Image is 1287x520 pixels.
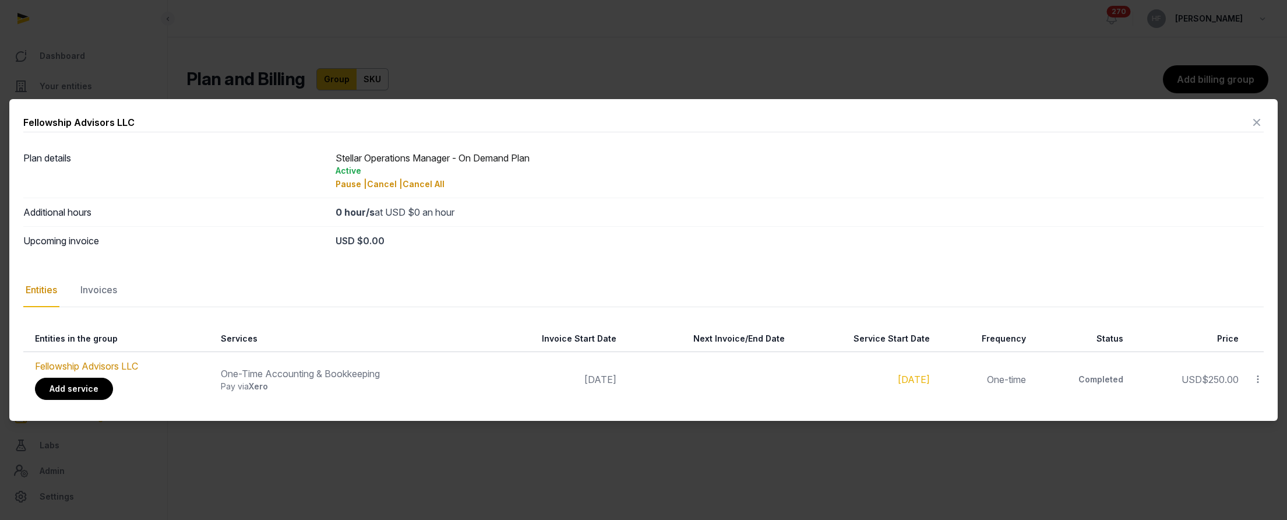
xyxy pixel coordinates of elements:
[23,326,209,352] th: Entities in the group
[221,367,474,381] div: One-Time Accounting & Bookkeeping
[78,273,119,307] div: Invoices
[336,206,375,218] strong: 0 hour/s
[898,374,930,385] a: [DATE]
[937,326,1033,352] th: Frequency
[23,273,59,307] div: Entities
[221,381,474,392] div: Pay via
[35,360,138,372] a: Fellowship Advisors LLC
[367,179,403,189] span: Cancel |
[403,179,445,189] span: Cancel All
[23,234,326,248] dt: Upcoming invoice
[481,352,624,407] td: [DATE]
[623,326,792,352] th: Next Invoice/End Date
[23,205,326,219] dt: Additional hours
[1202,374,1239,385] span: $250.00
[23,115,135,129] div: Fellowship Advisors LLC
[336,205,1264,219] div: at USD $0 an hour
[209,326,481,352] th: Services
[35,378,113,400] a: Add service
[336,165,1264,177] div: Active
[1033,326,1130,352] th: Status
[23,151,326,191] dt: Plan details
[249,381,268,391] span: Xero
[336,234,1264,248] div: USD $0.00
[23,273,1264,307] nav: Tabs
[1130,326,1246,352] th: Price
[481,326,624,352] th: Invoice Start Date
[336,179,367,189] span: Pause |
[792,326,937,352] th: Service Start Date
[1182,374,1202,385] span: USD
[937,352,1033,407] td: One-time
[1045,374,1123,385] div: Completed
[336,151,1264,191] div: Stellar Operations Manager - On Demand Plan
